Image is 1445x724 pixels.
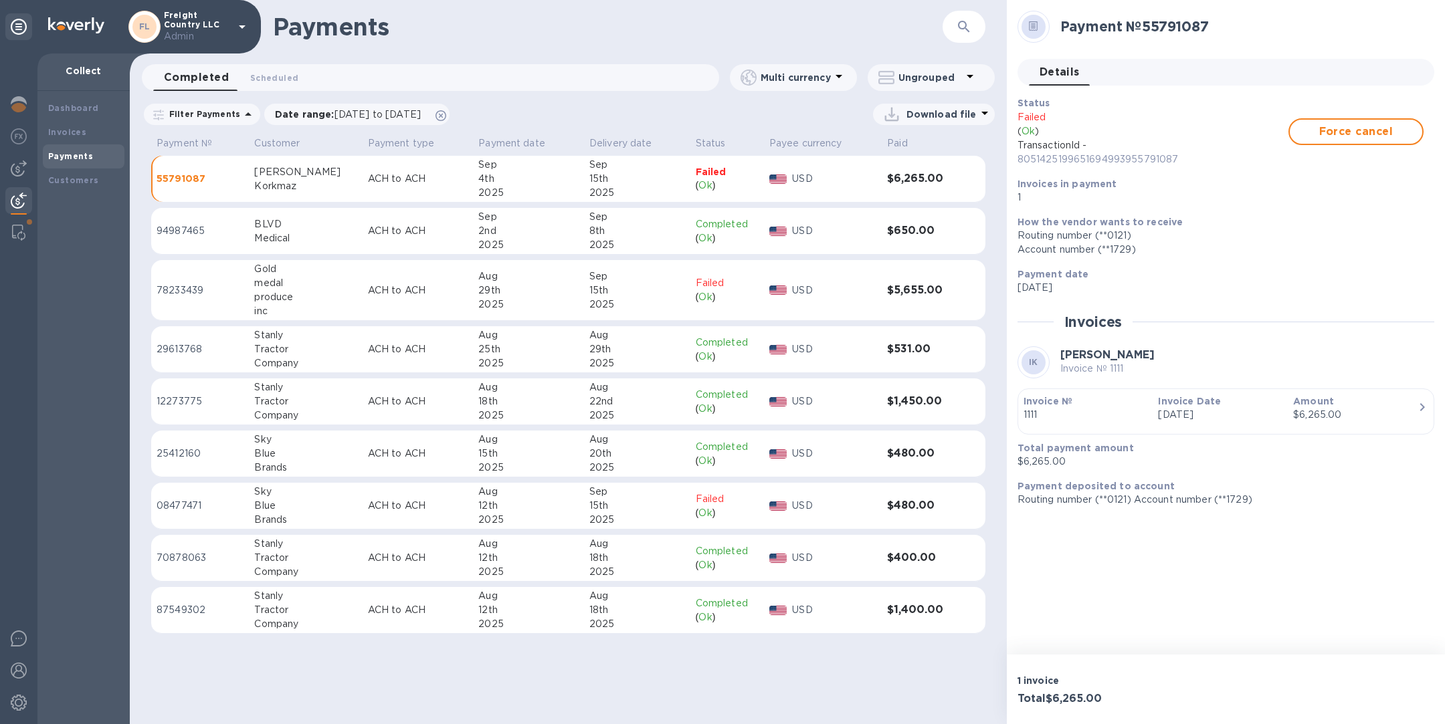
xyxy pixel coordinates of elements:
div: Blue [254,447,357,461]
p: ACH to ACH [368,394,468,408]
p: USD [792,172,876,186]
p: Status [696,136,726,150]
div: Sep [589,269,685,283]
h3: $6,265.00 [887,172,955,185]
span: Status [696,136,743,150]
div: Date range:[DATE] to [DATE] [264,104,450,125]
p: Ok [698,454,712,468]
p: Ungrouped [898,71,962,84]
div: 8th [589,224,685,238]
p: Customer [254,136,300,150]
span: Payment № [157,136,229,150]
p: Payee currency [769,136,842,150]
p: 78233439 [157,283,244,297]
p: 25412160 [157,447,244,461]
div: Aug [478,269,579,283]
p: 87549302 [157,603,244,617]
p: Multi currency [761,71,831,84]
div: Aug [589,433,685,447]
div: ( ) [696,350,759,364]
div: Sep [589,210,685,224]
span: Details [1040,63,1080,82]
div: 2nd [478,224,579,238]
div: 2025 [478,238,579,252]
p: 12273775 [157,394,244,408]
p: ACH to ACH [368,172,468,186]
p: Completed [696,596,759,610]
p: Failed [696,165,759,178]
div: ( ) [696,558,759,572]
p: 1 [1018,191,1424,205]
p: Failed [696,492,759,506]
div: Aug [478,485,579,499]
span: Paid [887,136,925,150]
p: Payment date [478,136,545,150]
div: Stanly [254,380,357,394]
div: Stanly [254,328,357,342]
p: Ok [1022,124,1035,138]
p: Failed [696,276,759,290]
div: Unpin categories [5,13,32,40]
b: Invoice Date [1158,396,1221,406]
div: ( ) [696,506,759,520]
img: Logo [48,17,104,33]
p: Payment № [157,136,212,150]
span: Payment date [478,136,563,150]
b: Amount [1293,396,1334,406]
img: USD [769,345,787,354]
div: Aug [478,328,579,342]
img: USD [769,285,787,295]
div: Sky [254,485,357,499]
button: Force cancel [1288,118,1424,145]
b: Payments [48,151,93,161]
span: Completed [164,68,229,87]
div: 18th [589,603,685,617]
p: ACH to ACH [368,551,468,565]
p: Routing number (**0121) Account number (**1729) [1018,493,1424,507]
div: Sep [589,485,685,499]
div: 12th [478,551,579,565]
p: 08477471 [157,499,244,513]
div: Company [254,617,357,631]
div: Routing number (**0121) [1018,229,1424,243]
div: 2025 [478,461,579,475]
span: [DATE] to [DATE] [334,109,421,120]
p: 8051425199651694993955791087 [1018,152,1288,166]
h3: Total $6,265.00 [1018,693,1221,705]
div: medal [254,276,357,290]
p: Completed [696,217,759,231]
p: TransactionId - [1018,138,1288,166]
b: Customers [48,175,99,185]
b: Payment date [1018,269,1089,279]
div: Company [254,408,357,423]
div: 2025 [589,297,685,312]
p: Filter Payments [164,108,240,120]
p: Collect [48,64,119,78]
div: 2025 [589,617,685,631]
p: 94987465 [157,224,244,238]
div: 22nd [589,394,685,408]
div: Aug [589,589,685,603]
b: Invoices [48,127,86,137]
p: 1111 [1024,408,1148,422]
div: Aug [478,589,579,603]
p: ACH to ACH [368,283,468,297]
div: Sky [254,433,357,447]
p: 55791087 [157,172,244,185]
div: Medical [254,231,357,245]
div: Sep [589,158,685,172]
div: 18th [478,394,579,408]
b: Invoices in payment [1018,178,1117,189]
span: Scheduled [250,71,298,85]
div: 2025 [478,356,579,370]
p: Ok [698,290,712,304]
h3: $480.00 [887,447,955,460]
b: How the vendor wants to receive [1018,217,1183,227]
div: 4th [478,172,579,186]
span: Delivery date [589,136,670,150]
h2: Invoices [1064,314,1123,330]
p: Ok [698,178,712,193]
div: produce [254,290,357,304]
img: USD [769,606,787,615]
b: [PERSON_NAME] [1060,348,1155,361]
